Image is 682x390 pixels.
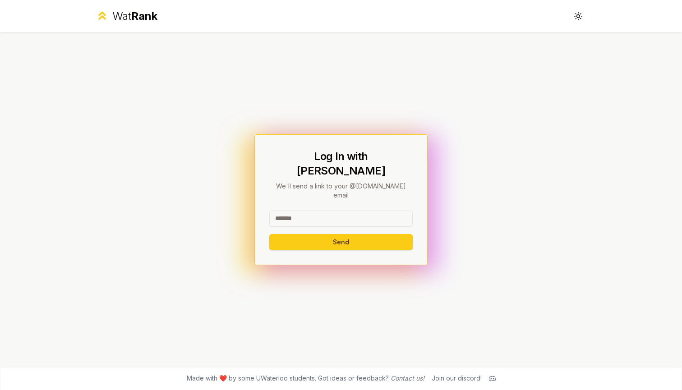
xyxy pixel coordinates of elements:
span: Made with ❤️ by some UWaterloo students. Got ideas or feedback? [187,374,424,383]
button: Send [269,234,413,250]
span: Rank [131,9,157,23]
p: We'll send a link to your @[DOMAIN_NAME] email [269,182,413,200]
a: Contact us! [391,374,424,382]
div: Join our discord! [432,374,482,383]
a: WatRank [96,9,157,23]
h1: Log In with [PERSON_NAME] [269,149,413,178]
div: Wat [112,9,157,23]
